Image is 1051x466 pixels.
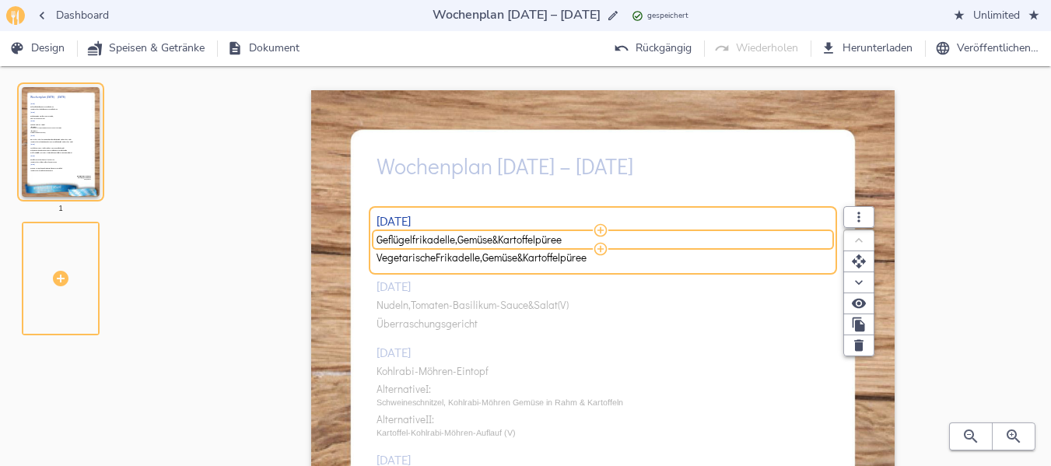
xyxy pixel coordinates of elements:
[90,39,205,58] span: Speisen & Getränke
[31,2,115,30] button: Dashboard
[377,213,411,228] h3: [DATE]
[230,39,300,58] span: Dokument
[12,39,65,58] span: Design
[955,6,1039,26] span: Unlimited
[498,234,562,246] span: Kartoffelpüree
[932,34,1045,63] button: Veröffentlichen…
[617,39,692,58] span: Rückgängig
[938,39,1039,58] span: Veröffentlichen…
[523,252,587,264] span: Kartoffelpüree
[611,34,698,63] button: Rückgängig
[948,2,1045,30] button: Unlimited
[377,234,457,246] span: Geflügelfrikadelle,
[51,269,70,288] svg: Seite hinzufügen
[851,317,867,332] svg: Duplizieren
[377,249,830,267] div: VegetarischeFrikadelle,Gemüse&Kartoffelpüree
[6,34,71,63] button: Design
[593,222,608,238] button: Speise / Getränk hinzufügen
[22,75,155,209] div: Wochenplan [DATE] – [DATE][DATE]Geflügelfrikadelle,Gemüse&KartoffelpüreeVegetarischeFrikadelle,Ge...
[482,252,517,264] span: Gemüse
[377,205,830,272] div: [DATE]Geflügelfrikadelle,Gemüse&KartoffelpüreeVegetarischeFrikadelle,Gemüse&Kartoffelpüree
[224,34,306,63] button: Dokument
[851,275,867,290] svg: Nach unten
[593,241,608,257] button: Speise / Getränk hinzufügen
[851,338,867,353] svg: Löschen
[517,252,523,264] span: &
[492,234,498,246] span: &
[818,34,919,63] button: Herunterladen
[851,296,867,311] svg: Zeigen / verbergen
[84,34,211,63] button: Speisen & Getränke
[851,209,867,225] svg: Modul Optionen
[647,9,688,23] span: gespeichert
[436,252,482,264] span: Frikadelle,
[377,252,436,264] span: Vegetarische
[457,234,492,246] span: Gemüse
[851,254,867,269] svg: Verschieben
[429,5,604,26] input: …
[824,39,913,58] span: Herunterladen
[37,6,109,26] span: Dashboard
[632,10,643,22] svg: Zuletzt gespeichert: 07.09.2025 21:38 Uhr
[377,230,830,248] div: Geflügelfrikadelle,Gemüse&Kartoffelpüree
